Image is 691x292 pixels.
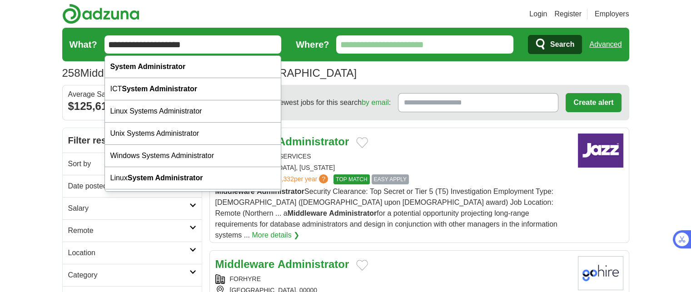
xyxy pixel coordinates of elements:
a: Location [63,242,202,264]
a: Category [63,264,202,286]
div: It [105,189,281,212]
div: $125,618 [68,98,196,114]
span: ? [319,174,328,183]
a: Sort by [63,153,202,175]
span: Security Clearance: Top Secret or Tier 5 (T5) Investigation Employment Type: [DEMOGRAPHIC_DATA] (... [215,188,557,239]
a: by email [362,99,389,106]
span: EASY APPLY [372,174,409,184]
a: Remote [63,219,202,242]
a: Date posted [63,175,202,197]
label: What? [70,38,97,51]
h2: Filter results [63,128,202,153]
span: TOP MATCH [333,174,369,184]
button: Create alert [566,93,621,112]
h2: Salary [68,203,189,214]
img: Company logo [578,256,623,290]
div: [GEOGRAPHIC_DATA], [US_STATE] [215,163,571,173]
strong: System Administrator [110,63,186,70]
a: Salary [63,197,202,219]
button: Search [528,35,582,54]
span: Receive the newest jobs for this search : [235,97,391,108]
img: Company logo [578,134,623,168]
strong: Middleware [288,209,327,217]
strong: Middleware [215,258,275,270]
strong: Administrator [278,258,349,270]
h2: Date posted [68,181,189,192]
label: Where? [296,38,329,51]
strong: Administrator [257,188,304,195]
button: Add to favorite jobs [356,137,368,148]
h2: Category [68,270,189,281]
a: Middleware Administrator [215,258,349,270]
span: 258 [62,65,80,81]
strong: System Administrator [128,174,203,182]
div: FORHYRE [215,274,571,284]
h2: Sort by [68,158,189,169]
div: NATIONWIDE IT SERVICES [215,152,571,161]
a: Register [554,9,582,20]
strong: Administrator [329,209,377,217]
div: ICT [105,78,281,100]
strong: Administrator [278,135,349,148]
a: More details ❯ [252,230,299,241]
a: Employers [595,9,629,20]
img: Adzuna logo [62,4,139,24]
a: Advanced [589,35,621,54]
h2: Remote [68,225,189,236]
span: Search [550,35,574,54]
div: Unix Systems Administrator [105,123,281,145]
div: Linux [105,167,281,189]
div: Windows Systems Administrator [105,145,281,167]
h1: Middleware Administrator Jobs in [GEOGRAPHIC_DATA] [62,67,357,79]
a: Middleware Administrator [215,135,349,148]
div: Linux Systems Administrator [105,100,281,123]
div: Average Salary [68,91,196,98]
strong: System Administrator [122,85,197,93]
button: Add to favorite jobs [356,260,368,271]
a: Login [529,9,547,20]
h2: Location [68,247,189,258]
